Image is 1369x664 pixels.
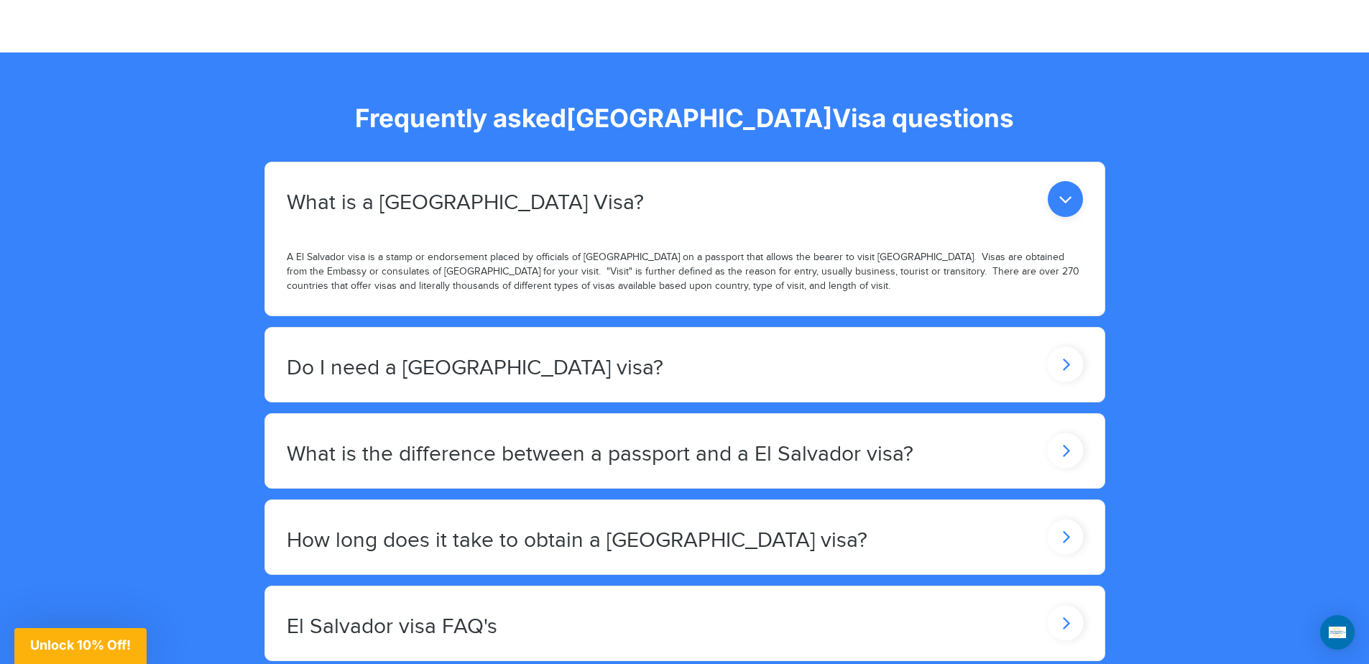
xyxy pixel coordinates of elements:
[264,103,1105,133] h2: Frequently asked Visa questions
[287,191,644,215] h2: What is a [GEOGRAPHIC_DATA] Visa?
[287,615,497,639] h2: El Salvador visa FAQ's
[1320,615,1355,650] div: Open Intercom Messenger
[14,628,147,664] div: Unlock 10% Off!
[287,356,663,380] h2: Do I need a [GEOGRAPHIC_DATA] visa?
[30,637,131,653] span: Unlock 10% Off!
[287,529,867,553] h2: How long does it take to obtain a [GEOGRAPHIC_DATA] visa?
[287,443,913,466] h2: What is the difference between a passport and a El Salvador visa?
[287,251,1083,294] p: A El Salvador visa is a stamp or endorsement placed by officials of [GEOGRAPHIC_DATA] on a passpo...
[566,103,832,133] span: [GEOGRAPHIC_DATA]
